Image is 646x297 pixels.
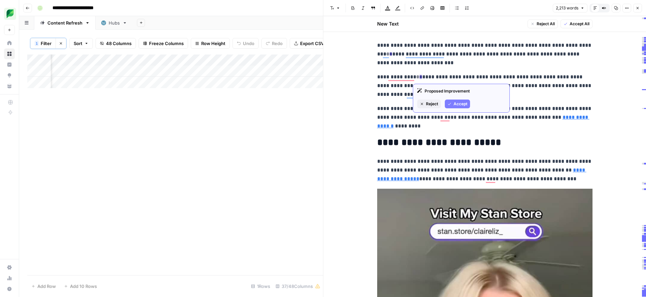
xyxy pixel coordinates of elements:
button: Reject All [528,20,558,28]
span: Add Row [37,283,56,290]
button: Accept [445,100,470,108]
button: Redo [261,38,287,49]
a: Settings [4,262,15,273]
span: 1 [36,41,38,46]
button: Export CSV [290,38,328,49]
span: Export CSV [300,40,324,47]
button: 2,213 words [553,4,587,12]
a: Home [4,38,15,48]
span: Filter [41,40,51,47]
img: SproutSocial Logo [4,8,16,20]
div: Proposed Improvement [417,88,505,94]
span: Sort [74,40,82,47]
button: Workspace: SproutSocial [4,5,15,22]
span: Row Height [201,40,225,47]
h2: New Text [377,21,399,27]
button: Freeze Columns [139,38,188,49]
button: Accept All [561,20,593,28]
button: Undo [232,38,259,49]
button: Help + Support [4,284,15,294]
span: Undo [243,40,254,47]
button: Reject [417,100,441,108]
span: Reject [426,101,438,107]
div: Content Refresh [47,20,82,26]
span: Accept [454,101,467,107]
button: 1Filter [30,38,56,49]
a: Insights [4,59,15,70]
a: Browse [4,48,15,59]
span: Redo [272,40,283,47]
button: 48 Columns [96,38,136,49]
span: Accept All [570,21,589,27]
span: 2,213 words [556,5,578,11]
span: Freeze Columns [149,40,184,47]
a: Content Refresh [34,16,96,30]
div: 1 [35,41,39,46]
div: Hubs [109,20,120,26]
span: Add 10 Rows [70,283,97,290]
a: Usage [4,273,15,284]
span: Reject All [537,21,555,27]
button: Add Row [27,281,60,292]
button: Row Height [191,38,230,49]
span: 48 Columns [106,40,132,47]
div: 37/48 Columns [273,281,323,292]
div: 1 Rows [248,281,273,292]
a: Your Data [4,81,15,91]
a: Opportunities [4,70,15,81]
a: Hubs [96,16,133,30]
button: Add 10 Rows [60,281,101,292]
button: Sort [69,38,93,49]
